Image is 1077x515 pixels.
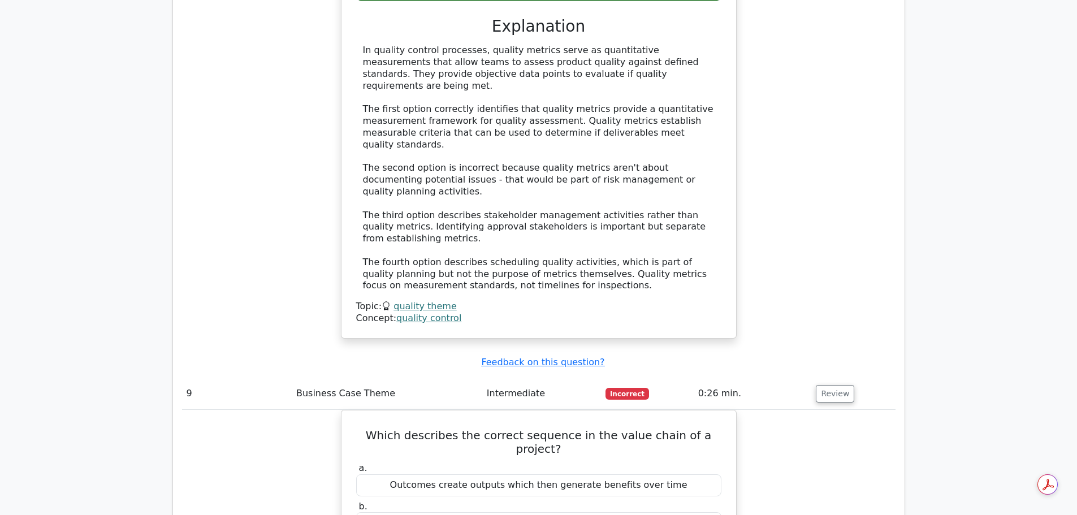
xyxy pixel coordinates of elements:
h3: Explanation [363,17,715,36]
div: In quality control processes, quality metrics serve as quantitative measurements that allow teams... [363,45,715,292]
td: Intermediate [482,378,601,410]
a: quality theme [393,301,457,311]
button: Review [816,385,854,403]
span: b. [359,501,367,512]
a: Feedback on this question? [481,357,604,367]
div: Outcomes create outputs which then generate benefits over time [356,474,721,496]
a: quality control [396,313,461,323]
td: Business Case Theme [292,378,482,410]
td: 0:26 min. [694,378,812,410]
div: Concept: [356,313,721,324]
td: 9 [182,378,292,410]
span: Incorrect [605,388,649,399]
h5: Which describes the correct sequence in the value chain of a project? [355,429,723,456]
div: Topic: [356,301,721,313]
span: a. [359,462,367,473]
